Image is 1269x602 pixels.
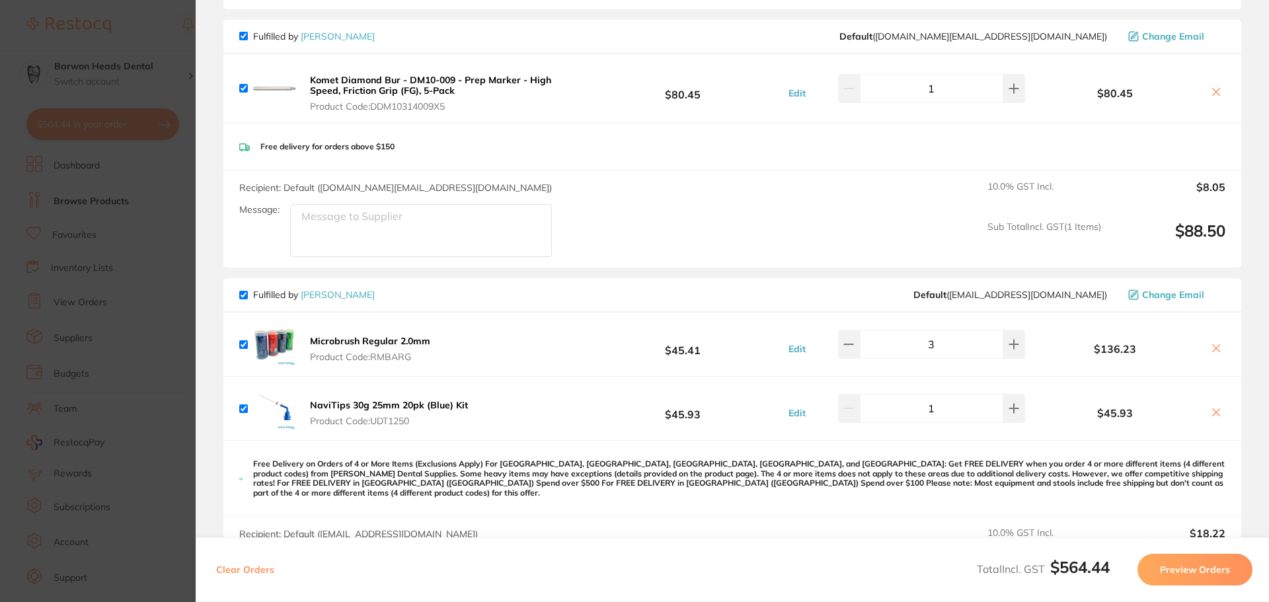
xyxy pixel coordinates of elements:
b: $80.45 [1028,87,1202,99]
span: customer.care@henryschein.com.au [839,31,1107,42]
span: Sub Total Incl. GST ( 1 Items) [987,221,1101,258]
button: Komet Diamond Bur - DM10-009 - Prep Marker - High Speed, Friction Grip (FG), 5-Pack Product Code:... [306,74,584,112]
button: Microbrush Regular 2.0mm Product Code:RMBARG [306,335,434,363]
b: $136.23 [1028,343,1202,355]
b: Microbrush Regular 2.0mm [310,335,430,347]
span: 10.0 % GST Incl. [987,527,1101,556]
button: Edit [785,407,810,419]
button: Edit [785,343,810,355]
span: Total Incl. GST [977,562,1110,576]
span: Product Code: RMBARG [310,352,430,362]
p: Fulfilled by [253,289,375,300]
span: Change Email [1142,31,1204,42]
output: $18.22 [1112,527,1225,556]
button: Clear Orders [212,554,278,585]
output: $88.50 [1112,221,1225,258]
b: $564.44 [1050,557,1110,577]
b: Komet Diamond Bur - DM10-009 - Prep Marker - High Speed, Friction Grip (FG), 5-Pack [310,74,551,96]
span: Recipient: Default ( [EMAIL_ADDRESS][DOMAIN_NAME] ) [239,528,478,540]
span: save@adamdental.com.au [913,289,1107,300]
img: M2ZlM3B3eQ [253,387,295,430]
b: Default [913,289,946,301]
button: Preview Orders [1137,554,1252,585]
output: $8.05 [1112,181,1225,210]
b: $45.93 [1028,407,1202,419]
b: NaviTips 30g 25mm 20pk (Blue) Kit [310,399,468,411]
p: Fulfilled by [253,31,375,42]
b: $45.93 [584,396,781,421]
button: Edit [785,87,810,99]
button: Change Email [1124,30,1225,42]
p: Free Delivery on Orders of 4 or More Items (Exclusions Apply) For [GEOGRAPHIC_DATA], [GEOGRAPHIC_... [253,459,1225,498]
img: cWNnaXd0NA [253,67,295,110]
span: 10.0 % GST Incl. [987,181,1101,210]
b: $80.45 [584,76,781,100]
img: emRnNWRvdw [253,323,295,365]
span: Change Email [1142,289,1204,300]
button: NaviTips 30g 25mm 20pk (Blue) Kit Product Code:UDT1250 [306,399,472,427]
span: Recipient: Default ( [DOMAIN_NAME][EMAIL_ADDRESS][DOMAIN_NAME] ) [239,182,552,194]
label: Message: [239,204,280,215]
span: Product Code: DDM10314009X5 [310,101,580,112]
b: $45.41 [584,332,781,357]
p: Free delivery for orders above $150 [260,142,395,151]
b: Default [839,30,872,42]
a: [PERSON_NAME] [301,289,375,301]
button: Change Email [1124,289,1225,301]
a: [PERSON_NAME] [301,30,375,42]
span: Product Code: UDT1250 [310,416,468,426]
